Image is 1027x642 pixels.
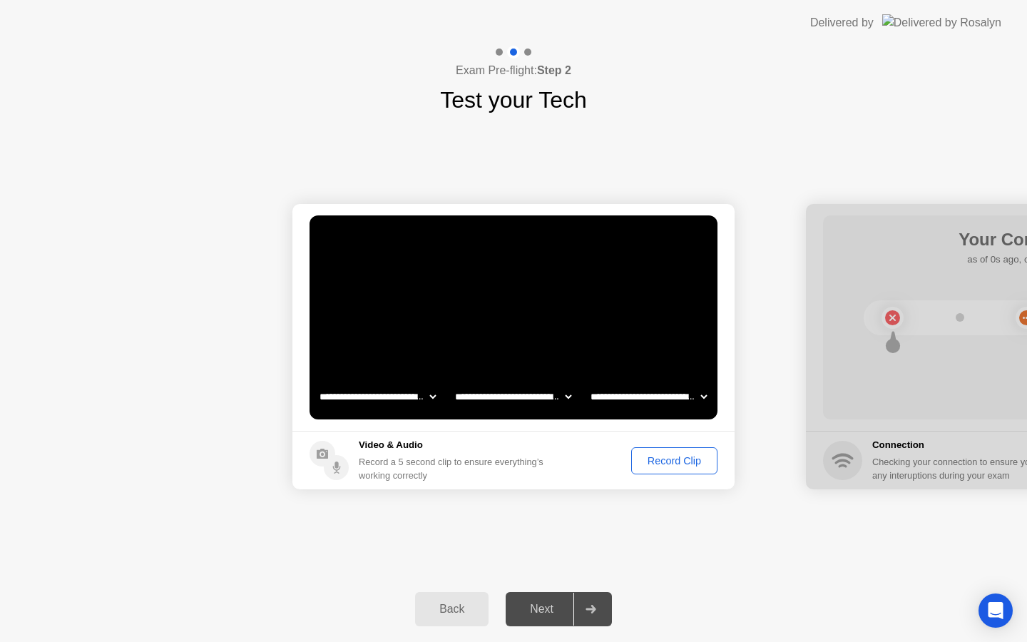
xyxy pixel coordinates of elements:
[588,382,710,411] select: Available microphones
[636,455,712,467] div: Record Clip
[415,592,489,626] button: Back
[419,603,484,616] div: Back
[810,14,874,31] div: Delivered by
[631,447,717,474] button: Record Clip
[359,455,549,482] div: Record a 5 second clip to ensure everything’s working correctly
[317,382,439,411] select: Available cameras
[440,83,587,117] h1: Test your Tech
[506,592,612,626] button: Next
[510,603,573,616] div: Next
[882,14,1001,31] img: Delivered by Rosalyn
[456,62,571,79] h4: Exam Pre-flight:
[359,438,549,452] h5: Video & Audio
[979,593,1013,628] div: Open Intercom Messenger
[452,382,574,411] select: Available speakers
[537,64,571,76] b: Step 2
